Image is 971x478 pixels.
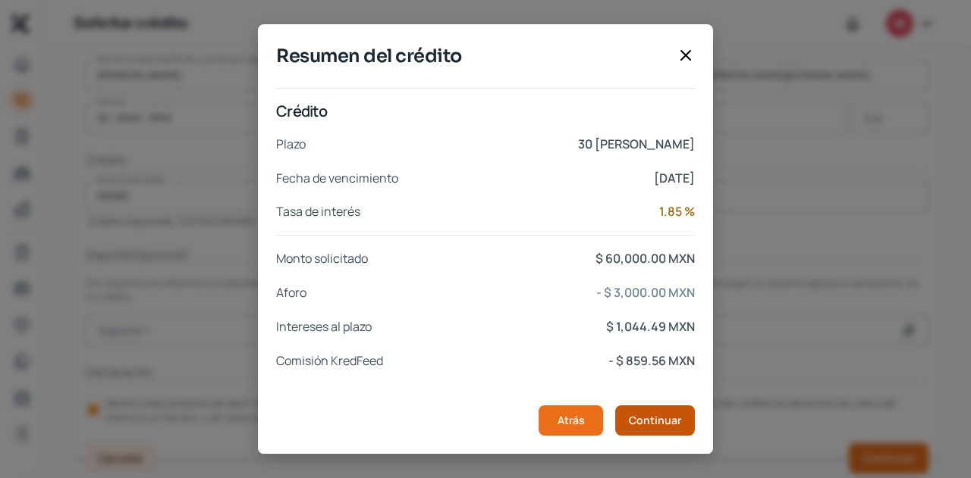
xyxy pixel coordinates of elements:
[654,167,695,189] p: [DATE]
[276,316,372,338] p: Intereses al plazo
[276,101,695,121] p: Crédito
[276,248,368,270] p: Monto solicitado
[276,282,306,304] p: Aforo
[276,201,360,223] p: Tasa de interés
[276,383,377,405] p: Monto adelantado
[276,350,383,372] p: Comisión KredFeed
[659,201,695,223] p: 1.85 %
[276,42,671,70] span: Resumen del crédito
[276,133,306,155] p: Plazo
[558,415,585,426] span: Atrás
[578,133,695,155] p: 30 [PERSON_NAME]
[276,167,398,189] p: Fecha de vencimiento
[596,282,695,304] p: - $ 3,000.00 MXN
[539,405,603,436] button: Atrás
[599,383,695,405] p: $ 55,095.95 MXN
[606,316,695,338] p: $ 1,044.49 MXN
[629,415,681,426] span: Continuar
[608,350,695,372] p: - $ 859.56 MXN
[595,248,695,270] p: $ 60,000.00 MXN
[615,405,695,436] button: Continuar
